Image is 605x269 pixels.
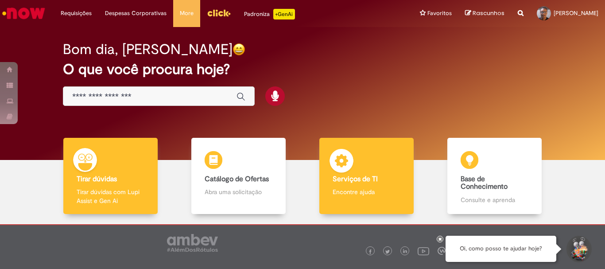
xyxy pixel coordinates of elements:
[333,187,400,196] p: Encontre ajuda
[77,187,144,205] p: Tirar dúvidas com Lupi Assist e Gen Ai
[461,195,528,204] p: Consulte e aprenda
[418,245,429,257] img: logo_footer_youtube.png
[63,62,542,77] h2: O que você procura hoje?
[180,9,194,18] span: More
[205,187,272,196] p: Abra uma solicitação
[47,138,175,214] a: Tirar dúvidas Tirar dúvidas com Lupi Assist e Gen Ai
[554,9,598,17] span: [PERSON_NAME]
[77,175,117,183] b: Tirar dúvidas
[273,9,295,19] p: +GenAi
[207,6,231,19] img: click_logo_yellow_360x200.png
[63,42,233,57] h2: Bom dia, [PERSON_NAME]
[430,138,558,214] a: Base de Conhecimento Consulte e aprenda
[167,234,218,252] img: logo_footer_ambev_rotulo_gray.png
[438,247,446,255] img: logo_footer_workplace.png
[461,175,508,191] b: Base de Conhecimento
[473,9,504,17] span: Rascunhos
[465,9,504,18] a: Rascunhos
[175,138,302,214] a: Catálogo de Ofertas Abra uma solicitação
[205,175,269,183] b: Catálogo de Ofertas
[385,250,390,254] img: logo_footer_twitter.png
[368,250,372,254] img: logo_footer_facebook.png
[427,9,452,18] span: Favoritos
[61,9,92,18] span: Requisições
[233,43,245,56] img: happy-face.png
[446,236,556,262] div: Oi, como posso te ajudar hoje?
[105,9,167,18] span: Despesas Corporativas
[333,175,378,183] b: Serviços de TI
[1,4,47,22] img: ServiceNow
[244,9,295,19] div: Padroniza
[403,249,407,254] img: logo_footer_linkedin.png
[302,138,430,214] a: Serviços de TI Encontre ajuda
[565,236,592,262] button: Iniciar Conversa de Suporte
